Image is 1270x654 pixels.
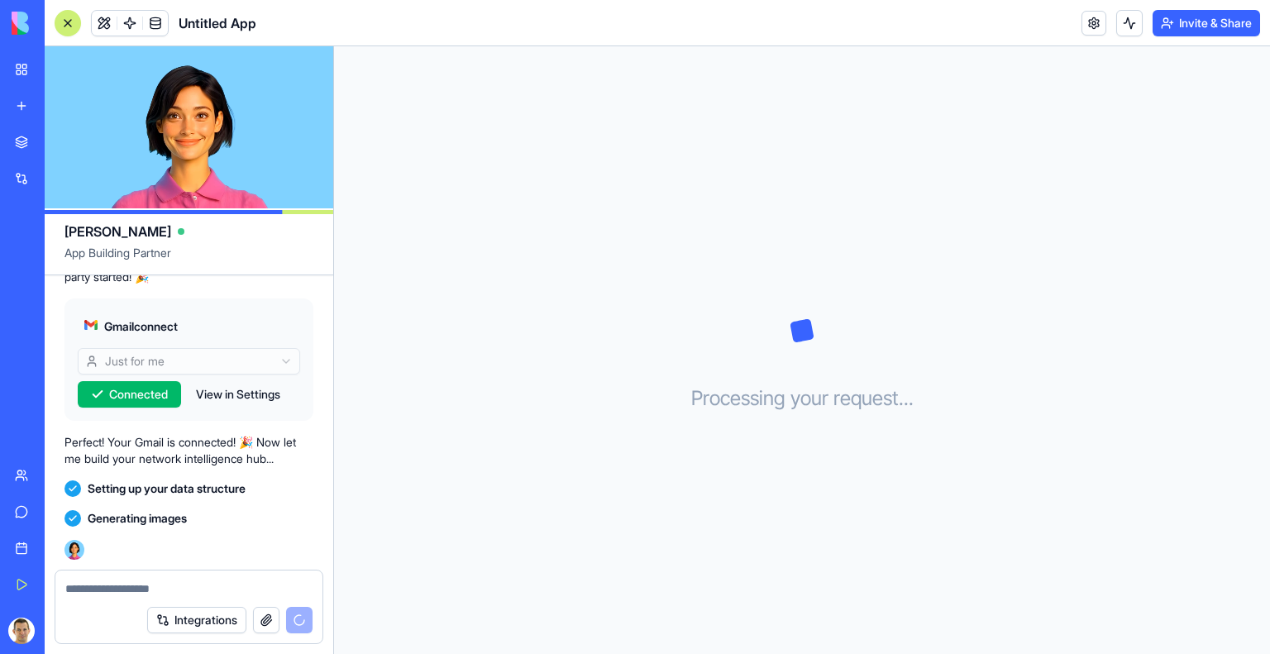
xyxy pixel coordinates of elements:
span: App Building Partner [64,245,313,274]
span: . [904,385,909,412]
button: Integrations [147,607,246,633]
h3: Processing your request [691,385,914,412]
span: Untitled App [179,13,256,33]
img: ACg8ocKIc30RSoCaqfShrRWkyrmo3x1YSgCgTc3iJmuTGEP6ZZNQkZiY9w=s96-c [8,618,35,644]
button: Invite & Share [1153,10,1260,36]
img: gmail [84,318,98,332]
span: . [899,385,904,412]
p: Perfect! Your Gmail is connected! 🎉 Now let me build your network intelligence hub... [64,434,313,467]
img: Ella_00000_wcx2te.png [64,540,84,560]
span: Gmail connect [104,318,178,335]
button: Connected [78,381,181,408]
span: [PERSON_NAME] [64,222,171,241]
span: Generating images [88,510,187,527]
span: Setting up your data structure [88,480,246,497]
span: . [909,385,914,412]
button: View in Settings [188,381,289,408]
span: Connected [109,386,168,403]
img: logo [12,12,114,35]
